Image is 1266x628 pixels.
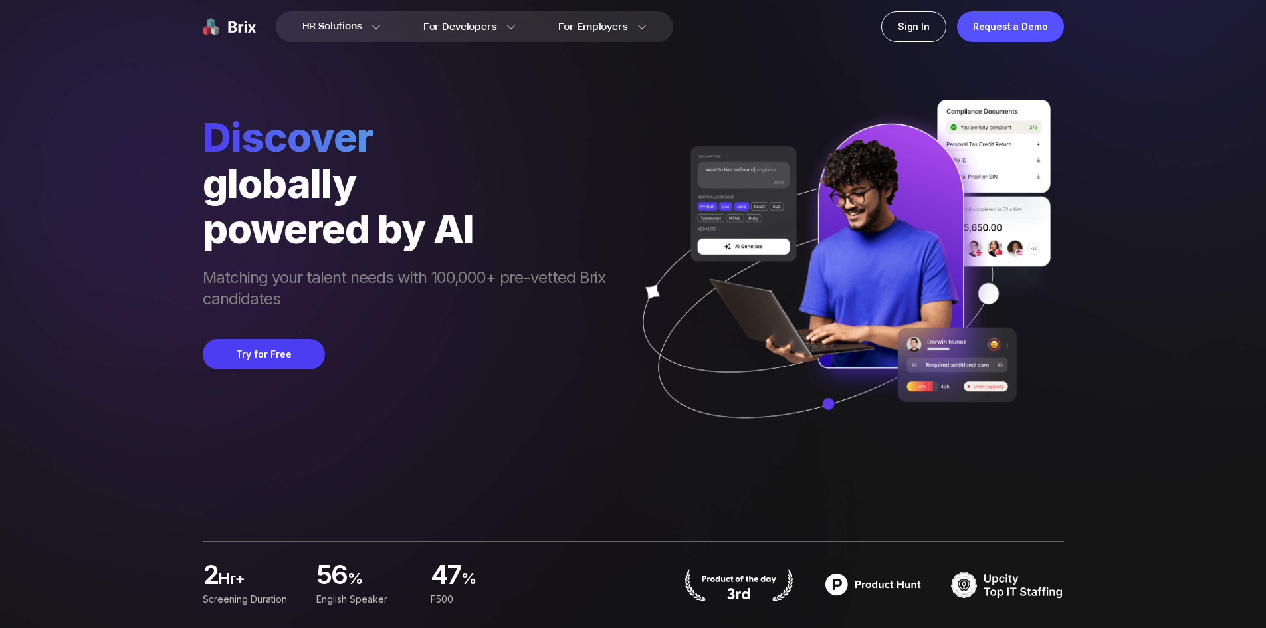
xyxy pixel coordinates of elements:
span: Discover [203,113,619,161]
span: 2 [203,563,218,589]
img: ai generate [619,100,1064,457]
span: For Employers [558,20,628,34]
span: hr+ [218,568,300,595]
span: Matching your talent needs with 100,000+ pre-vetted Brix candidates [203,267,619,312]
span: 56 [316,563,348,589]
a: Sign In [881,11,946,42]
div: powered by AI [203,206,619,251]
div: F500 [430,592,528,607]
div: English Speaker [316,592,414,607]
span: % [461,568,528,595]
div: Screening duration [203,592,300,607]
span: HR Solutions [302,16,362,37]
img: product hunt badge [817,568,930,601]
a: Request a Demo [957,11,1064,42]
button: Try for Free [203,339,325,369]
span: 47 [430,563,461,589]
span: % [348,568,415,595]
div: globally [203,161,619,206]
span: For Developers [423,20,497,34]
img: TOP IT STAFFING [951,568,1064,601]
img: product hunt badge [683,568,795,601]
